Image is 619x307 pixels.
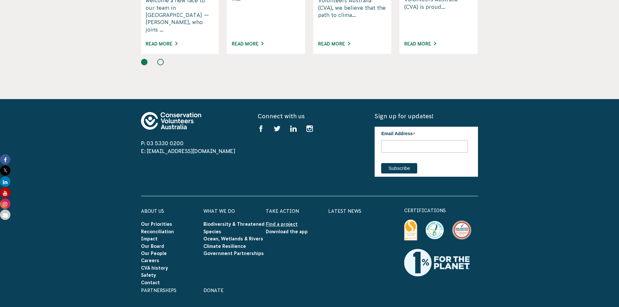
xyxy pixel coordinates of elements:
[404,207,478,214] p: certifications
[203,251,264,256] a: Government Partnerships
[141,280,160,285] a: Contact
[141,288,176,293] a: Partnerships
[328,209,361,214] a: Latest News
[141,236,158,241] a: Impact
[266,222,298,227] a: Find a project
[203,236,263,241] a: Ocean, Wetlands & Rivers
[141,273,156,278] a: Safety
[203,222,264,234] a: Biodiversity & Threatened Species
[141,112,201,130] img: logo-footer.svg
[381,127,468,139] label: Email Address
[141,209,164,214] a: About Us
[141,265,168,271] a: CVA history
[141,222,172,227] a: Our Priorities
[146,41,177,46] a: Read More
[141,140,184,146] a: P: 03 5330 0200
[232,41,264,46] a: Read More
[404,41,436,46] a: Read More
[203,209,235,214] a: What We Do
[266,229,308,234] a: Download the app
[266,209,299,214] a: Take Action
[375,112,478,120] h5: Sign up for updates!
[258,112,361,120] h5: Connect with us
[318,41,350,46] a: Read More
[381,163,417,173] input: Subscribe
[141,244,164,249] a: Our Board
[141,148,235,154] a: E: [EMAIL_ADDRESS][DOMAIN_NAME]
[203,288,224,293] a: Donate
[141,258,159,263] a: Careers
[141,229,174,234] a: Reconciliation
[141,251,167,256] a: Our People
[203,244,246,249] a: Climate Resilience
